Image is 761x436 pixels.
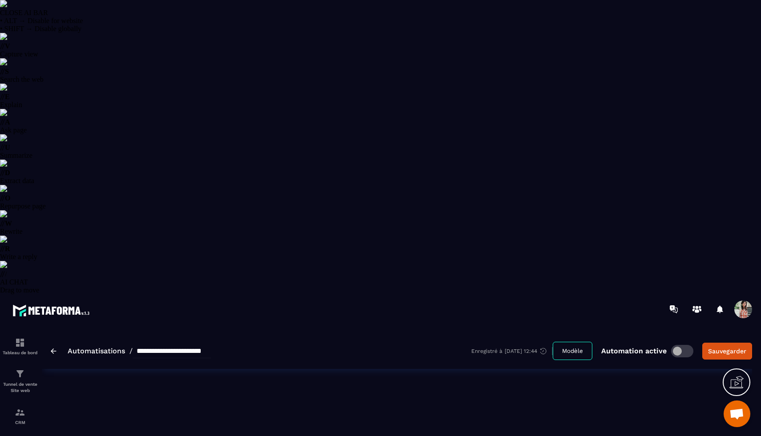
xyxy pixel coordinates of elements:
a: formationformationTableau de bord [2,331,38,362]
div: Ouvrir le chat [724,400,750,427]
img: formation [15,337,25,348]
span: / [130,347,133,355]
p: [DATE] 12:44 [505,348,537,354]
p: CRM [2,420,38,425]
button: Sauvegarder [702,343,752,360]
p: Tunnel de vente Site web [2,381,38,394]
img: formation [15,368,25,379]
a: Automatisations [68,347,125,355]
div: Enregistré à [471,347,553,355]
div: Sauvegarder [708,347,746,356]
p: Tableau de bord [2,350,38,355]
p: Automation active [601,347,667,355]
img: logo [12,302,93,319]
img: arrow [51,348,57,354]
a: formationformationCRM [2,400,38,432]
button: Modèle [553,342,592,360]
img: formation [15,407,25,418]
a: formationformationTunnel de vente Site web [2,362,38,400]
